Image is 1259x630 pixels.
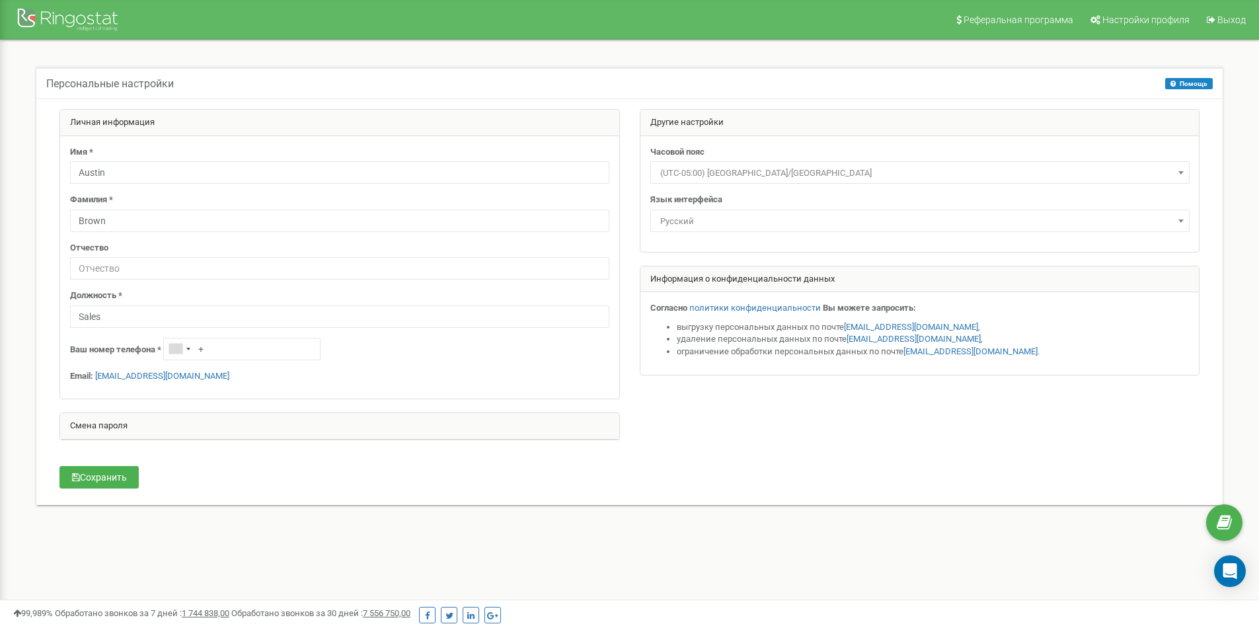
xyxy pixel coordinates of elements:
[70,242,108,255] label: Отчество
[363,608,410,618] u: 7 556 750,00
[650,303,687,313] strong: Согласно
[640,266,1200,293] div: Информация о конфиденциальности данных
[1102,15,1190,25] span: Настройки профиля
[70,194,113,206] label: Фамилия *
[46,78,174,90] h5: Персональные настройки
[70,290,122,302] label: Должность *
[95,371,229,381] a: [EMAIL_ADDRESS][DOMAIN_NAME]
[677,321,1190,334] li: выгрузку персональных данных по почте ,
[964,15,1073,25] span: Реферальная программа
[13,608,53,618] span: 99,989%
[640,110,1200,136] div: Другие настройки
[650,161,1190,184] span: (UTC-05:00) America/Chicago
[60,110,619,136] div: Личная информация
[689,303,821,313] a: политики конфиденциальности
[650,146,705,159] label: Часовой пояс
[655,212,1185,231] span: Русский
[70,257,609,280] input: Отчество
[844,322,978,332] a: [EMAIL_ADDRESS][DOMAIN_NAME]
[677,346,1190,358] li: ограничение обработки персональных данных по почте .
[903,346,1038,356] a: [EMAIL_ADDRESS][DOMAIN_NAME]
[70,210,609,232] input: Фамилия
[677,333,1190,346] li: удаление персональных данных по почте ,
[55,608,229,618] span: Обработано звонков за 7 дней :
[164,338,194,360] div: Telephone country code
[231,608,410,618] span: Обработано звонков за 30 дней :
[60,413,619,440] div: Смена пароля
[70,305,609,328] input: Должность
[650,194,722,206] label: Язык интерфейса
[163,338,321,360] input: +1-800-555-55-55
[70,371,93,381] strong: Email:
[70,161,609,184] input: Имя
[650,210,1190,232] span: Русский
[1214,555,1246,587] div: Open Intercom Messenger
[655,164,1185,182] span: (UTC-05:00) America/Chicago
[70,146,93,159] label: Имя *
[823,303,916,313] strong: Вы можете запросить:
[847,334,981,344] a: [EMAIL_ADDRESS][DOMAIN_NAME]
[182,608,229,618] u: 1 744 838,00
[1217,15,1246,25] span: Выход
[70,344,161,356] label: Ваш номер телефона *
[59,466,139,489] button: Сохранить
[1165,78,1213,89] button: Помощь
